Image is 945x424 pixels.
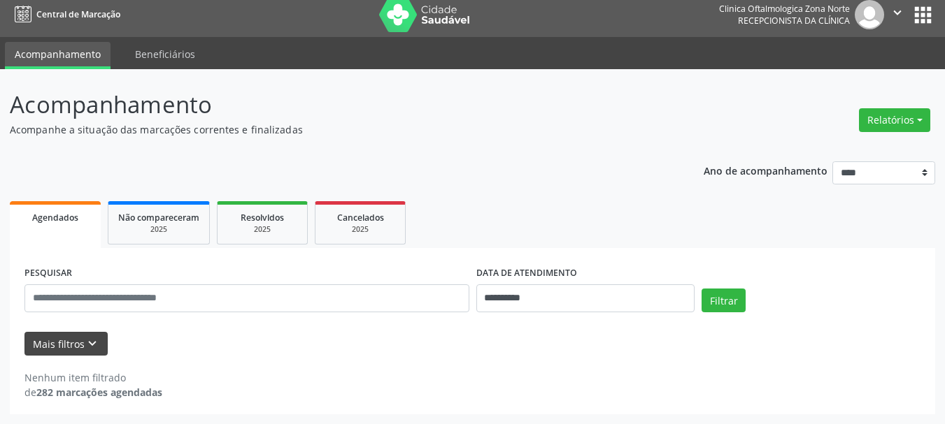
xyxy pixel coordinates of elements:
p: Acompanhe a situação das marcações correntes e finalizadas [10,122,658,137]
i:  [890,5,905,20]
span: Resolvidos [241,212,284,224]
button: Relatórios [859,108,930,132]
label: PESQUISAR [24,263,72,284]
span: Agendados [32,212,78,224]
label: DATA DE ATENDIMENTO [476,263,577,284]
span: Não compareceram [118,212,199,224]
a: Acompanhamento [5,42,111,69]
a: Beneficiários [125,42,205,66]
span: Recepcionista da clínica [738,15,850,27]
div: Nenhum item filtrado [24,370,162,385]
p: Acompanhamento [10,87,658,122]
div: 2025 [325,224,395,235]
button: Filtrar [702,288,746,312]
div: de [24,385,162,400]
button: Mais filtroskeyboard_arrow_down [24,332,108,356]
button: apps [911,3,935,27]
div: Clinica Oftalmologica Zona Norte [719,3,850,15]
span: Central de Marcação [36,8,120,20]
div: 2025 [227,224,297,235]
strong: 282 marcações agendadas [36,386,162,399]
i: keyboard_arrow_down [85,336,100,351]
p: Ano de acompanhamento [704,161,827,179]
span: Cancelados [337,212,384,224]
a: Central de Marcação [10,3,120,26]
div: 2025 [118,224,199,235]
